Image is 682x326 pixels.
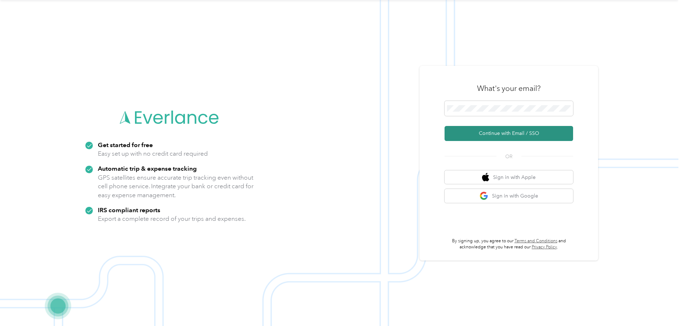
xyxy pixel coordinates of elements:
[477,83,541,93] h3: What's your email?
[98,206,160,214] strong: IRS compliant reports
[532,244,557,250] a: Privacy Policy
[98,149,208,158] p: Easy set up with no credit card required
[98,141,153,149] strong: Get started for free
[445,189,573,203] button: google logoSign in with Google
[445,126,573,141] button: Continue with Email / SSO
[482,173,489,182] img: apple logo
[98,173,254,200] p: GPS satellites ensure accurate trip tracking even without cell phone service. Integrate your bank...
[98,214,246,223] p: Export a complete record of your trips and expenses.
[445,238,573,250] p: By signing up, you agree to our and acknowledge that you have read our .
[515,238,557,244] a: Terms and Conditions
[445,170,573,184] button: apple logoSign in with Apple
[496,153,521,160] span: OR
[98,165,197,172] strong: Automatic trip & expense tracking
[480,191,488,200] img: google logo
